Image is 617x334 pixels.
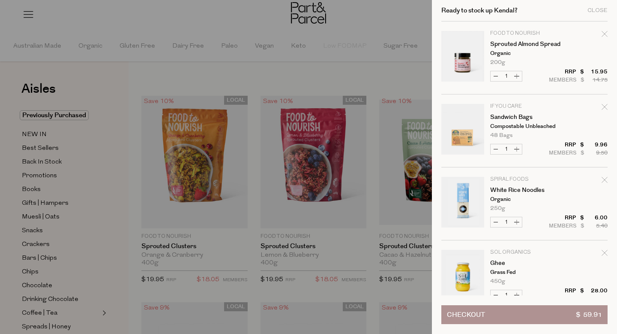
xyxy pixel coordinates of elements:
span: 250g [490,206,505,211]
a: White Rice Noodles [490,187,557,193]
p: Food to Nourish [490,31,557,36]
a: Ghee [490,260,557,266]
span: Checkout [447,306,485,324]
p: Organic [490,197,557,202]
p: Organic [490,51,557,56]
div: Remove Sandwich Bags [602,103,608,114]
input: QTY Sandwich Bags [501,144,512,154]
p: If You Care [490,104,557,109]
h2: Ready to stock up Kendal? [441,7,518,14]
input: QTY Sprouted Almond Spread [501,71,512,81]
a: Sandwich Bags [490,114,557,120]
span: $ 59.91 [576,306,602,324]
p: Grass Fed [490,270,557,275]
div: Remove White Rice Noodles [602,176,608,187]
a: Sprouted Almond Spread [490,41,557,47]
p: Compostable Unbleached [490,124,557,129]
input: QTY White Rice Noodles [501,217,512,227]
input: QTY Ghee [501,290,512,300]
div: Close [587,8,608,13]
span: 200g [490,60,505,65]
span: 450g [490,279,505,284]
div: Remove Ghee [602,249,608,260]
button: Checkout$ 59.91 [441,305,608,324]
p: Spiral Foods [490,177,557,182]
p: Sol Organics [490,250,557,255]
span: 48 bags [490,133,512,138]
div: Remove Sprouted Almond Spread [602,30,608,41]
